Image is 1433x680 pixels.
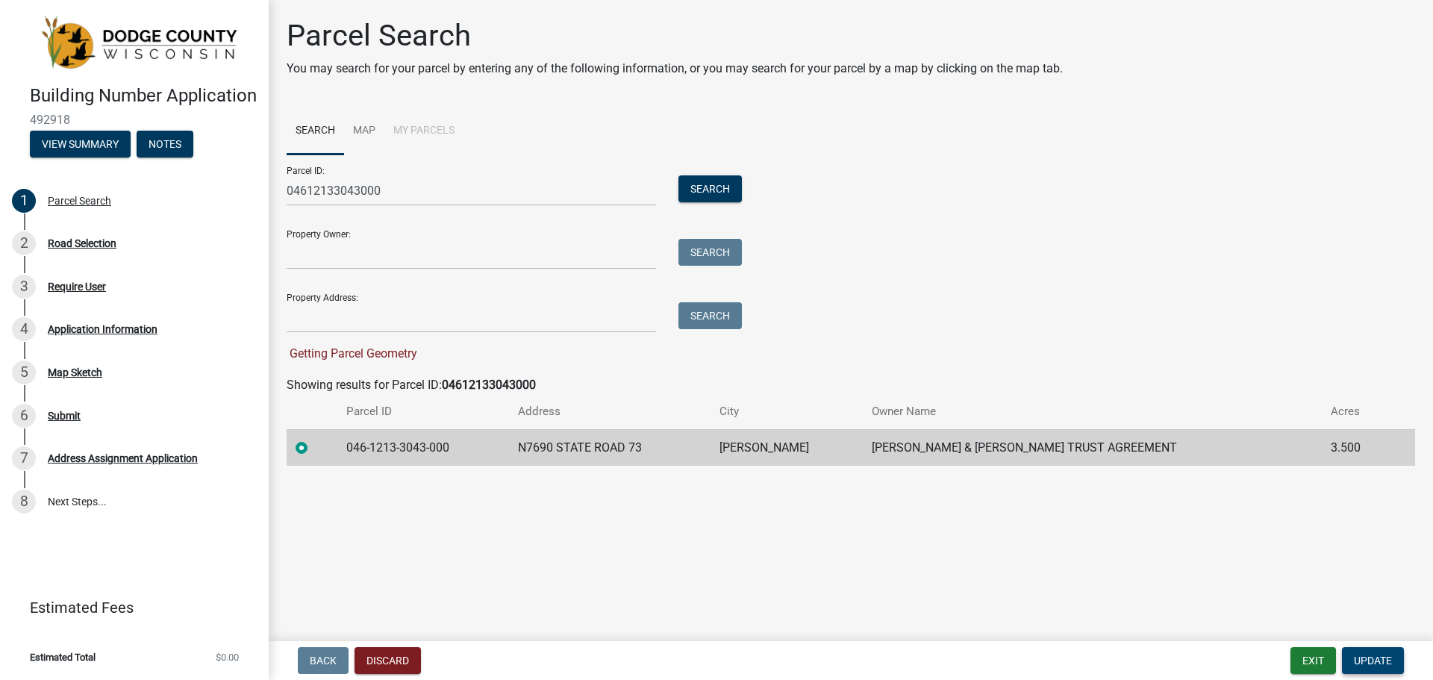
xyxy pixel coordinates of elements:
div: 1 [12,189,36,213]
div: 6 [12,404,36,428]
div: 7 [12,446,36,470]
button: Search [678,302,742,329]
button: Exit [1290,647,1336,674]
span: $0.00 [216,652,239,662]
span: 492918 [30,113,239,127]
div: 4 [12,317,36,341]
td: N7690 STATE ROAD 73 [509,429,711,466]
button: Search [678,239,742,266]
div: 5 [12,361,36,384]
div: Road Selection [48,238,116,249]
span: Getting Parcel Geometry [287,346,417,361]
button: Notes [137,131,193,157]
wm-modal-confirm: Notes [137,139,193,151]
button: Discard [355,647,421,674]
span: Update [1354,655,1392,667]
a: Map [344,107,384,155]
h1: Parcel Search [287,18,1063,54]
div: Address Assignment Application [48,453,198,464]
img: Dodge County, Wisconsin [30,16,245,69]
div: 3 [12,275,36,299]
th: Parcel ID [337,394,509,429]
button: Back [298,647,349,674]
div: Showing results for Parcel ID: [287,376,1415,394]
div: Submit [48,411,81,421]
th: Address [509,394,711,429]
th: City [711,394,863,429]
a: Search [287,107,344,155]
a: Estimated Fees [12,593,245,623]
strong: 04612133043000 [442,378,536,392]
th: Acres [1322,394,1390,429]
td: [PERSON_NAME] & [PERSON_NAME] TRUST AGREEMENT [863,429,1322,466]
span: Estimated Total [30,652,96,662]
button: View Summary [30,131,131,157]
td: 3.500 [1322,429,1390,466]
span: Back [310,655,337,667]
p: You may search for your parcel by entering any of the following information, or you may search fo... [287,60,1063,78]
div: Application Information [48,324,157,334]
wm-modal-confirm: Summary [30,139,131,151]
td: 046-1213-3043-000 [337,429,509,466]
div: Parcel Search [48,196,111,206]
div: 2 [12,231,36,255]
div: 8 [12,490,36,514]
div: Map Sketch [48,367,102,378]
h4: Building Number Application [30,85,257,107]
div: Require User [48,281,106,292]
button: Update [1342,647,1404,674]
button: Search [678,175,742,202]
th: Owner Name [863,394,1322,429]
td: [PERSON_NAME] [711,429,863,466]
